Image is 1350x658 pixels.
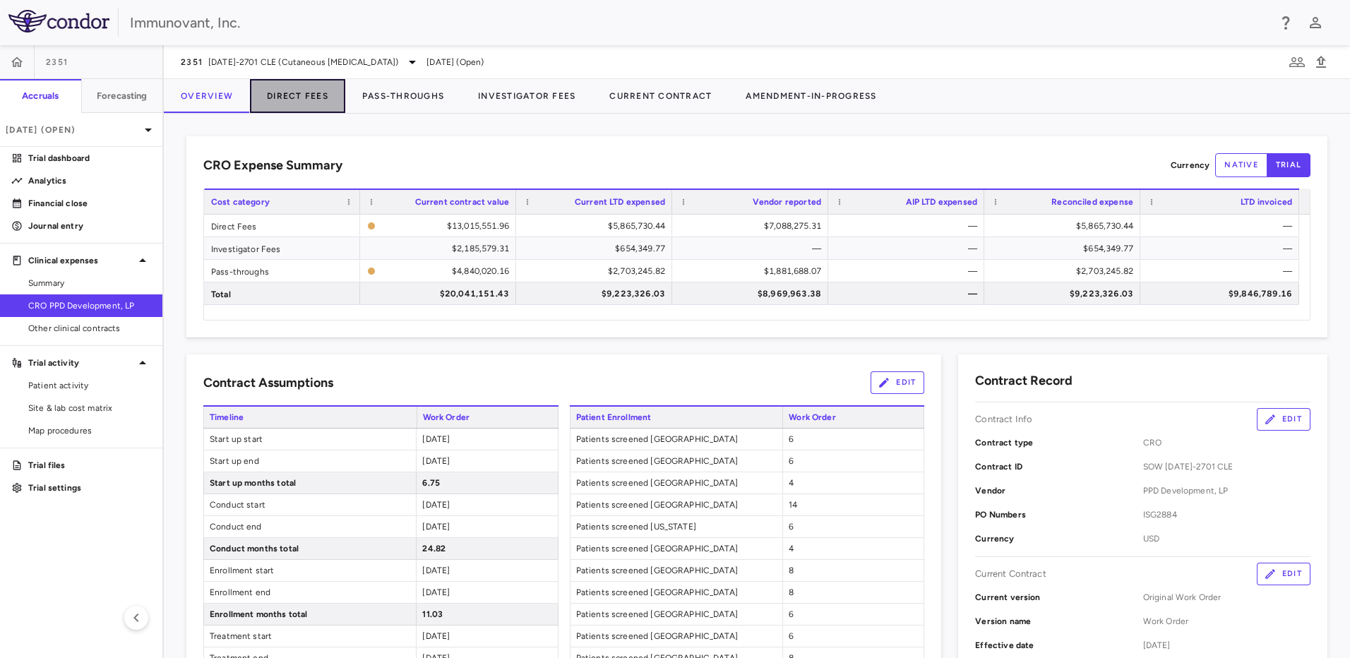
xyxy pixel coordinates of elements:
[8,10,109,32] img: logo-full-SnFGN8VE.png
[1051,197,1133,207] span: Reconciled expense
[571,429,782,450] span: Patients screened [GEOGRAPHIC_DATA]
[975,532,1142,545] p: Currency
[204,282,360,304] div: Total
[529,237,665,260] div: $654,349.77
[789,478,794,488] span: 4
[204,538,416,559] span: Conduct months total
[571,582,782,603] span: Patients screened [GEOGRAPHIC_DATA]
[1143,532,1310,545] span: USD
[571,450,782,472] span: Patients screened [GEOGRAPHIC_DATA]
[373,237,509,260] div: $2,185,579.31
[28,299,151,312] span: CRO PPD Development, LP
[204,260,360,282] div: Pass-throughs
[975,508,1142,521] p: PO Numbers
[1171,159,1209,172] p: Currency
[571,538,782,559] span: Patients screened [GEOGRAPHIC_DATA]
[997,237,1133,260] div: $654,349.77
[789,500,797,510] span: 14
[1143,484,1310,497] span: PPD Development, LP
[28,277,151,289] span: Summary
[204,516,416,537] span: Conduct end
[208,56,398,68] span: [DATE]-2701 CLE (Cutaneous [MEDICAL_DATA])
[789,522,794,532] span: 6
[422,456,450,466] span: [DATE]
[345,79,461,113] button: Pass-Throughs
[841,282,977,305] div: —
[164,79,250,113] button: Overview
[6,124,140,136] p: [DATE] (Open)
[571,626,782,647] span: Patients screened [GEOGRAPHIC_DATA]
[422,631,450,641] span: [DATE]
[841,237,977,260] div: —
[28,481,151,494] p: Trial settings
[841,260,977,282] div: —
[1143,615,1310,628] span: Work Order
[1143,460,1310,473] span: SOW [DATE]-2701 CLE
[203,407,417,428] span: Timeline
[1153,260,1292,282] div: —
[367,261,509,281] span: The contract record and uploaded budget values do not match. Please review the contract record an...
[28,459,151,472] p: Trial files
[28,152,151,164] p: Trial dashboard
[975,568,1046,580] p: Current Contract
[975,591,1142,604] p: Current version
[789,609,794,619] span: 6
[204,450,416,472] span: Start up end
[997,215,1133,237] div: $5,865,730.44
[381,215,509,237] div: $13,015,551.96
[130,12,1268,33] div: Immunovant, Inc.
[426,56,484,68] span: [DATE] (Open)
[997,260,1133,282] div: $2,703,245.82
[28,174,151,187] p: Analytics
[203,373,333,393] h6: Contract Assumptions
[422,544,446,554] span: 24.82
[571,472,782,494] span: Patients screened [GEOGRAPHIC_DATA]
[204,215,360,237] div: Direct Fees
[1143,508,1310,521] span: ISG2884
[1241,197,1292,207] span: LTD invoiced
[46,56,68,68] span: 2351
[729,79,893,113] button: Amendment-In-Progress
[841,215,977,237] div: —
[381,260,509,282] div: $4,840,020.16
[204,472,416,494] span: Start up months total
[571,560,782,581] span: Patients screened [GEOGRAPHIC_DATA]
[367,215,509,236] span: The contract record and uploaded budget values do not match. Please review the contract record an...
[97,90,148,102] h6: Forecasting
[685,260,821,282] div: $1,881,688.07
[789,566,794,575] span: 8
[211,197,270,207] span: Cost category
[204,626,416,647] span: Treatment start
[28,322,151,335] span: Other clinical contracts
[1153,282,1292,305] div: $9,846,789.16
[1257,408,1310,431] button: Edit
[28,220,151,232] p: Journal entry
[570,407,783,428] span: Patient Enrollment
[571,516,782,537] span: Patients screened [US_STATE]
[782,407,924,428] span: Work Order
[906,197,977,207] span: AIP LTD expensed
[1143,639,1310,652] span: [DATE]
[1143,591,1310,604] span: Original Work Order
[1153,237,1292,260] div: —
[422,434,450,444] span: [DATE]
[28,424,151,437] span: Map procedures
[789,434,794,444] span: 6
[789,544,794,554] span: 4
[204,560,416,581] span: Enrollment start
[871,371,924,394] button: Edit
[204,604,416,625] span: Enrollment months total
[1143,436,1310,449] span: CRO
[28,402,151,414] span: Site & lab cost matrix
[592,79,729,113] button: Current Contract
[461,79,592,113] button: Investigator Fees
[975,460,1142,473] p: Contract ID
[975,371,1073,390] h6: Contract Record
[571,604,782,625] span: Patients screened [GEOGRAPHIC_DATA]
[575,197,665,207] span: Current LTD expensed
[415,197,509,207] span: Current contract value
[975,436,1142,449] p: Contract type
[28,357,134,369] p: Trial activity
[181,56,203,68] span: 2351
[529,215,665,237] div: $5,865,730.44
